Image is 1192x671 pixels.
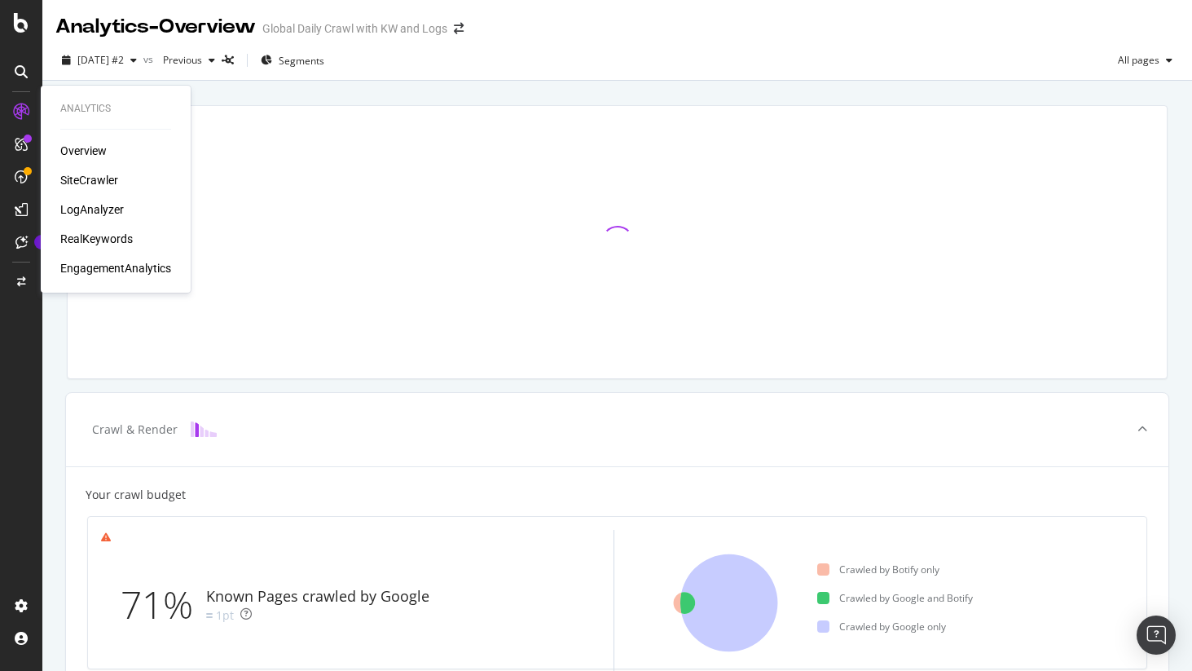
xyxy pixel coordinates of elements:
[143,52,156,66] span: vs
[156,53,202,67] span: Previous
[262,20,447,37] div: Global Daily Crawl with KW and Logs
[60,231,133,247] a: RealKeywords
[77,53,124,67] span: 2025 Sep. 25th #2
[86,487,186,503] div: Your crawl budget
[817,620,946,633] div: Crawled by Google only
[216,607,234,624] div: 1pt
[279,54,324,68] span: Segments
[191,422,217,437] img: block-icon
[34,235,49,249] div: Tooltip anchor
[206,613,213,618] img: Equal
[60,143,107,159] a: Overview
[1137,616,1176,655] div: Open Intercom Messenger
[60,201,124,218] a: LogAnalyzer
[817,563,939,576] div: Crawled by Botify only
[55,13,256,41] div: Analytics - Overview
[156,47,222,73] button: Previous
[1111,47,1179,73] button: All pages
[55,47,143,73] button: [DATE] #2
[60,102,171,116] div: Analytics
[454,23,464,34] div: arrow-right-arrow-left
[92,422,178,438] div: Crawl & Render
[1111,53,1159,67] span: All pages
[817,591,973,605] div: Crawled by Google and Botify
[60,260,171,276] a: EngagementAnalytics
[206,586,429,607] div: Known Pages crawled by Google
[121,578,206,632] div: 71%
[60,172,118,188] a: SiteCrawler
[254,47,331,73] button: Segments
